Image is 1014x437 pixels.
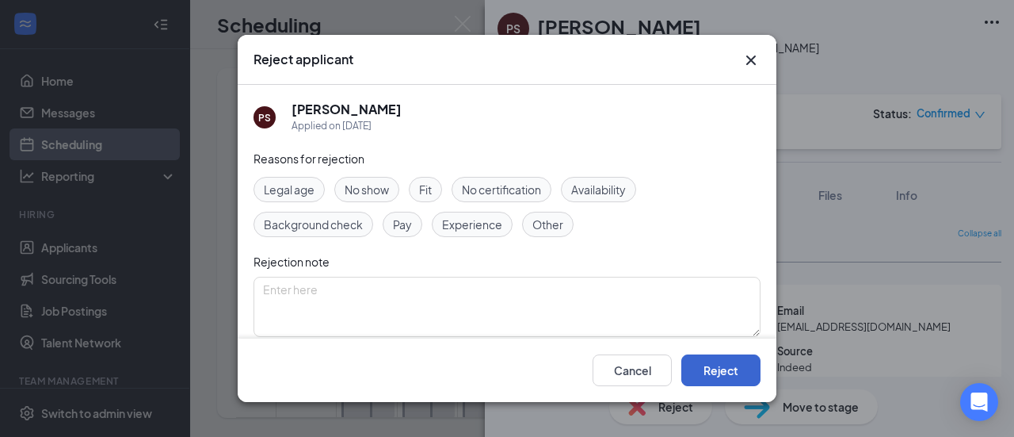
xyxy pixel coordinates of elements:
div: Applied on [DATE] [292,118,402,134]
button: Reject [681,355,760,386]
button: Close [741,51,760,70]
h5: [PERSON_NAME] [292,101,402,118]
div: PS [258,111,271,125]
span: Other [532,216,563,233]
span: Reasons for rejection [253,151,364,166]
span: Experience [442,216,502,233]
span: Pay [393,216,412,233]
h3: Reject applicant [253,51,353,68]
div: Open Intercom Messenger [960,383,998,421]
span: No show [345,181,389,198]
button: Cancel [593,355,672,386]
span: Rejection note [253,255,330,269]
span: Legal age [264,181,314,198]
span: Background check [264,216,363,233]
span: Fit [419,181,432,198]
svg: Cross [741,51,760,70]
span: Availability [571,181,626,198]
span: No certification [462,181,541,198]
